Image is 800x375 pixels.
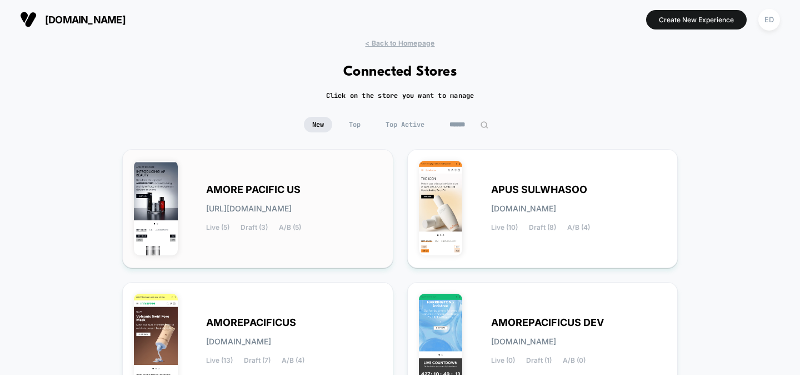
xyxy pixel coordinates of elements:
[134,161,178,255] img: AMORE_PACIFIC_US
[491,186,587,194] span: APUS SULWHASOO
[491,338,556,346] span: [DOMAIN_NAME]
[755,8,783,31] button: ED
[341,117,369,132] span: Top
[282,357,304,364] span: A/B (4)
[365,39,434,47] span: < Back to Homepage
[206,205,292,213] span: [URL][DOMAIN_NAME]
[20,11,37,28] img: Visually logo
[529,224,556,231] span: Draft (8)
[45,14,126,26] span: [DOMAIN_NAME]
[419,161,463,255] img: APUS_SULWHASOO
[480,121,488,129] img: edit
[526,357,552,364] span: Draft (1)
[241,224,268,231] span: Draft (3)
[326,91,474,100] h2: Click on the store you want to manage
[206,357,233,364] span: Live (13)
[491,319,604,327] span: AMOREPACIFICUS DEV
[206,224,229,231] span: Live (5)
[244,357,271,364] span: Draft (7)
[377,117,433,132] span: Top Active
[206,186,301,194] span: AMORE PACIFIC US
[491,205,556,213] span: [DOMAIN_NAME]
[563,357,586,364] span: A/B (0)
[491,357,515,364] span: Live (0)
[206,338,271,346] span: [DOMAIN_NAME]
[17,11,129,28] button: [DOMAIN_NAME]
[279,224,301,231] span: A/B (5)
[646,10,747,29] button: Create New Experience
[758,9,780,31] div: ED
[206,319,296,327] span: AMOREPACIFICUS
[567,224,590,231] span: A/B (4)
[343,64,457,80] h1: Connected Stores
[491,224,518,231] span: Live (10)
[304,117,332,132] span: New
